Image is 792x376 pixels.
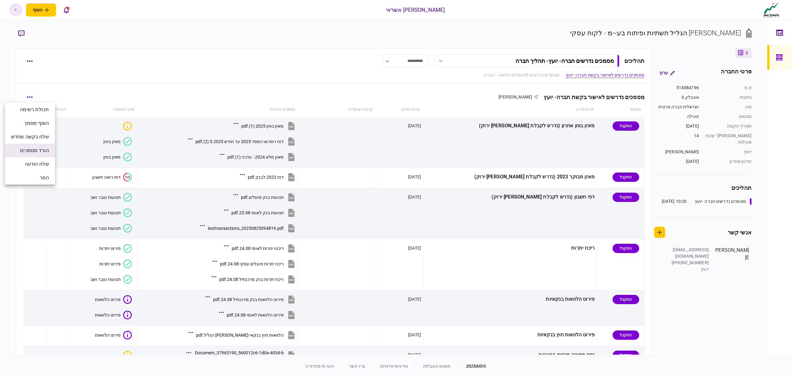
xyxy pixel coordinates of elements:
[24,120,49,127] span: הוסף מסמך
[25,160,49,168] span: שלח הודעה
[20,106,49,113] span: תכולת רשימה
[20,147,49,154] span: הורד מסמכים
[11,133,49,141] span: שלח בקשה מחדש
[40,174,49,181] span: הסר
